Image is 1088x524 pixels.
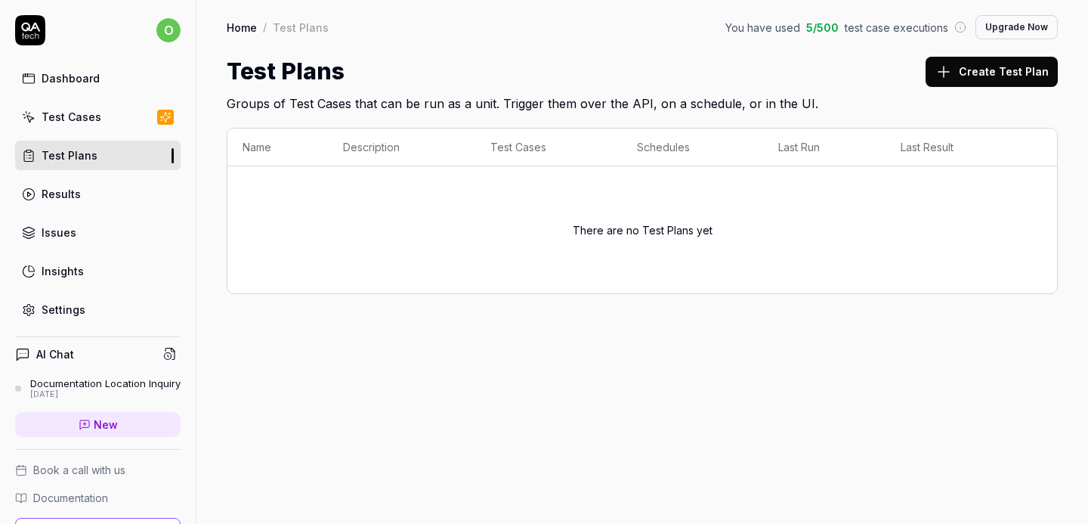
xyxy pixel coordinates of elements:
[15,295,181,324] a: Settings
[42,147,97,163] div: Test Plans
[725,20,800,36] span: You have used
[42,263,84,279] div: Insights
[15,179,181,209] a: Results
[42,225,76,240] div: Issues
[227,129,328,166] th: Name
[328,129,476,166] th: Description
[156,15,181,45] button: o
[156,18,181,42] span: o
[42,70,100,86] div: Dashboard
[15,218,181,247] a: Issues
[622,129,763,166] th: Schedules
[227,54,345,88] h1: Test Plans
[15,256,181,286] a: Insights
[30,389,181,400] div: [DATE]
[763,129,886,166] th: Last Run
[42,109,101,125] div: Test Cases
[227,20,257,35] a: Home
[15,64,181,93] a: Dashboard
[42,186,81,202] div: Results
[806,20,839,36] span: 5 / 500
[273,20,329,35] div: Test Plans
[94,417,118,433] span: New
[36,346,74,362] h4: AI Chat
[926,57,1058,87] button: Create Test Plan
[263,20,267,35] div: /
[845,20,948,36] span: test case executions
[886,129,1027,166] th: Last Result
[15,102,181,132] a: Test Cases
[475,129,622,166] th: Test Cases
[227,88,1058,113] h2: Groups of Test Cases that can be run as a unit. Trigger them over the API, on a schedule, or in t...
[975,15,1058,39] button: Upgrade Now
[30,377,181,389] div: Documentation Location Inquiry
[15,462,181,478] a: Book a call with us
[42,302,85,318] div: Settings
[15,377,181,400] a: Documentation Location Inquiry[DATE]
[15,141,181,170] a: Test Plans
[15,412,181,437] a: New
[243,175,1042,284] div: There are no Test Plans yet
[33,490,108,506] span: Documentation
[15,490,181,506] a: Documentation
[33,462,125,478] span: Book a call with us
